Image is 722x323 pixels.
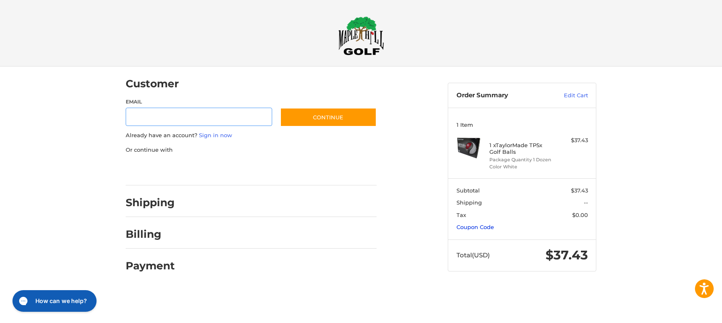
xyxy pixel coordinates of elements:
iframe: PayPal-paypal [123,162,186,177]
a: Sign in now [199,132,232,138]
h2: Payment [126,259,175,272]
li: Color White [489,163,553,170]
a: Coupon Code [457,224,494,230]
div: $37.43 [555,136,588,145]
p: Or continue with [126,146,377,154]
iframe: PayPal-paylater [194,162,256,177]
h2: Shipping [126,196,175,209]
img: Maple Hill Golf [338,16,384,55]
h4: 1 x TaylorMade TP5x Golf Balls [489,142,553,155]
a: Edit Cart [546,91,588,100]
span: -- [584,199,588,206]
iframe: Google Customer Reviews [653,301,722,323]
button: Continue [280,108,377,127]
span: Total (USD) [457,251,490,259]
iframe: Gorgias live chat messenger [8,287,99,315]
span: Subtotal [457,187,480,194]
span: $37.43 [546,247,588,263]
span: Shipping [457,199,482,206]
span: $37.43 [571,187,588,194]
li: Package Quantity 1 Dozen [489,156,553,163]
h2: Billing [126,228,174,241]
span: $0.00 [572,212,588,218]
h2: Customer [126,77,179,90]
span: Tax [457,212,466,218]
label: Email [126,98,272,106]
h3: 1 Item [457,121,588,128]
iframe: PayPal-venmo [264,162,327,177]
p: Already have an account? [126,131,377,140]
h3: Order Summary [457,91,546,100]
